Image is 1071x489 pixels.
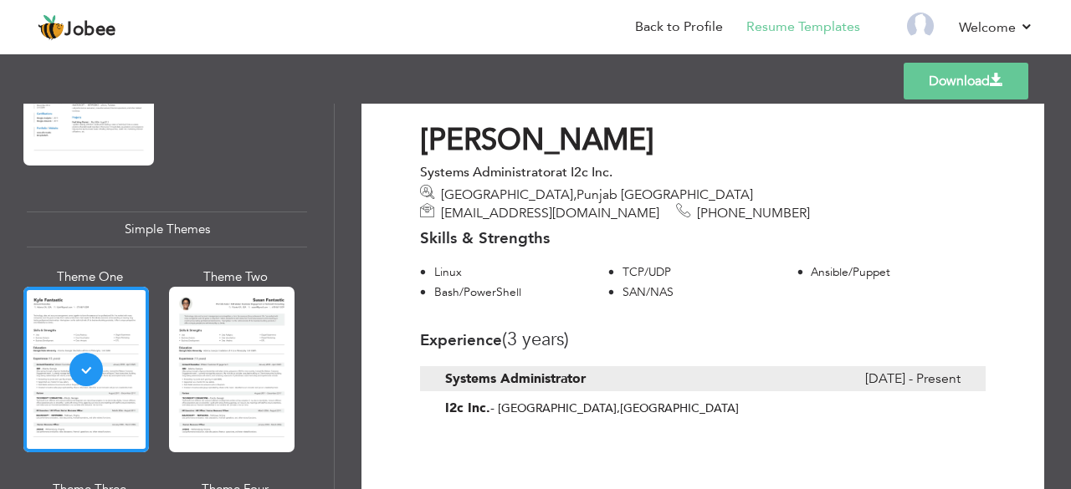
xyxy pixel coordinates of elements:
[441,204,659,222] span: [EMAIL_ADDRESS][DOMAIN_NAME]
[38,14,116,41] a: Jobee
[635,18,723,37] a: Back to Profile
[746,18,860,37] a: Resume Templates
[433,264,608,281] div: Linux
[27,211,307,247] div: Simple Themes
[420,329,986,349] h3: Experience
[622,284,797,301] div: SAN/NAS
[490,400,495,416] span: -
[498,400,739,416] span: [GEOGRAPHIC_DATA] [GEOGRAPHIC_DATA]
[172,268,298,286] div: Theme Two
[420,122,986,160] h1: [PERSON_NAME]
[64,21,116,39] span: Jobee
[433,284,608,301] div: Bash/PowerShell
[445,369,586,388] b: Systems Administrator
[38,14,64,41] img: jobee.io
[27,268,152,286] div: Theme One
[556,163,612,181] span: at I2c Inc.
[697,204,810,222] span: [PHONE_NUMBER]
[573,186,576,204] span: ,
[420,164,986,181] div: Systems Administrator
[441,186,753,204] span: [GEOGRAPHIC_DATA] Punjab [GEOGRAPHIC_DATA]
[622,264,797,281] div: TCP/UDP
[865,366,961,391] span: [DATE] - Present
[907,13,934,39] img: Profile Img
[904,63,1028,99] a: Download
[420,230,986,247] h3: Skills & Strengths
[502,327,569,352] span: (3 Years)
[959,18,1033,38] a: Welcome
[617,400,620,416] span: ,
[445,399,490,417] b: I2c Inc.
[811,264,986,281] div: Ansible/Puppet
